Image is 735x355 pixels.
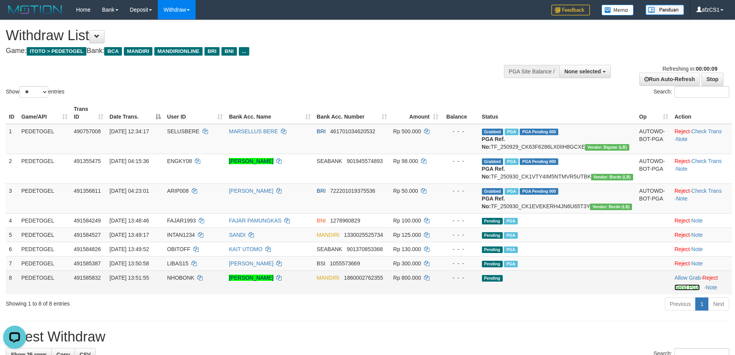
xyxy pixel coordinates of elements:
[708,297,729,311] a: Next
[347,158,383,164] span: Copy 901945574893 to clipboard
[676,166,688,172] a: Note
[18,102,71,124] th: Game/API: activate to sort column ascending
[482,158,504,165] span: Grabbed
[18,124,71,154] td: PEDETOGEL
[18,270,71,294] td: PEDETOGEL
[317,158,342,164] span: SEABANK
[645,5,684,15] img: panduan.png
[441,102,479,124] th: Balance
[74,128,101,134] span: 490757008
[479,102,636,124] th: Status
[505,129,518,135] span: Marked by afzCS1
[317,232,340,238] span: MANDIRI
[229,158,273,164] a: [PERSON_NAME]
[74,260,101,267] span: 491585387
[696,66,717,72] strong: 00:00:09
[671,154,732,183] td: · ·
[229,260,273,267] a: [PERSON_NAME]
[6,228,18,242] td: 5
[18,242,71,256] td: PEDETOGEL
[703,275,718,281] a: Reject
[674,217,690,224] a: Reject
[676,195,688,202] a: Note
[482,246,503,253] span: Pending
[662,66,717,72] span: Refreshing in:
[636,124,672,154] td: AUTOWD-BOT-PGA
[504,218,517,224] span: Marked by afzCS1
[444,260,476,267] div: - - -
[347,246,383,252] span: Copy 901370853368 to clipboard
[167,232,195,238] span: INTAN1234
[482,275,503,282] span: Pending
[6,270,18,294] td: 8
[520,129,558,135] span: PGA Pending
[229,232,245,238] a: SANDI
[479,183,636,213] td: TF_250930_CK1EVEKERH4JN6U65T3Y
[390,102,441,124] th: Amount: activate to sort column ascending
[482,261,503,267] span: Pending
[3,3,26,26] button: Open LiveChat chat widget
[665,297,696,311] a: Previous
[505,158,518,165] span: Marked by afzCS1
[482,218,503,224] span: Pending
[317,188,326,194] span: BRI
[674,128,690,134] a: Reject
[229,275,273,281] a: [PERSON_NAME]
[330,188,375,194] span: Copy 722201019375536 to clipboard
[6,329,729,345] h1: Latest Withdraw
[167,260,188,267] span: LIBAS15
[479,154,636,183] td: TF_250930_CK1VTY4IM5NTMVR5UTBK
[344,275,383,281] span: Copy 1860002762355 to clipboard
[674,260,690,267] a: Reject
[691,217,703,224] a: Note
[393,188,418,194] span: Rp 50.000
[330,128,375,134] span: Copy 461701034620532 to clipboard
[504,261,517,267] span: Marked by afzCS1
[229,246,262,252] a: KAIT UTOMO
[317,246,342,252] span: SEABANK
[505,188,518,195] span: Marked by afzCS1
[167,217,196,224] span: FAJAR1993
[676,136,688,142] a: Note
[691,128,722,134] a: Check Trans
[636,102,672,124] th: Op: activate to sort column ascending
[6,124,18,154] td: 1
[504,246,517,253] span: Marked by afzCS1
[393,260,421,267] span: Rp 300.000
[671,213,732,228] td: ·
[167,128,199,134] span: SELUSBERE
[444,157,476,165] div: - - -
[591,174,633,180] span: Vendor URL: https://dashboard.q2checkout.com/secure
[393,275,421,281] span: Rp 800.000
[74,217,101,224] span: 491584249
[154,47,203,56] span: MANDIRIONLINE
[671,124,732,154] td: · ·
[671,183,732,213] td: · ·
[71,102,106,124] th: Trans ID: activate to sort column ascending
[444,245,476,253] div: - - -
[444,274,476,282] div: - - -
[226,102,313,124] th: Bank Acc. Name: activate to sort column ascending
[330,217,360,224] span: Copy 1278960829 to clipboard
[204,47,220,56] span: BRI
[691,246,703,252] a: Note
[482,166,505,180] b: PGA Ref. No:
[639,73,700,86] a: Run Auto-Refresh
[482,129,504,135] span: Grabbed
[27,47,86,56] span: ITOTO > PEDETOGEL
[6,213,18,228] td: 4
[671,256,732,270] td: ·
[691,188,722,194] a: Check Trans
[636,183,672,213] td: AUTOWD-BOT-PGA
[18,228,71,242] td: PEDETOGEL
[18,154,71,183] td: PEDETOGEL
[444,231,476,239] div: - - -
[674,275,702,281] span: ·
[317,275,340,281] span: MANDIRI
[674,246,690,252] a: Reject
[110,188,149,194] span: [DATE] 04:23:01
[344,232,383,238] span: Copy 1330025525734 to clipboard
[504,232,517,239] span: Marked by afzCS1
[18,256,71,270] td: PEDETOGEL
[167,246,190,252] span: OBITOFF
